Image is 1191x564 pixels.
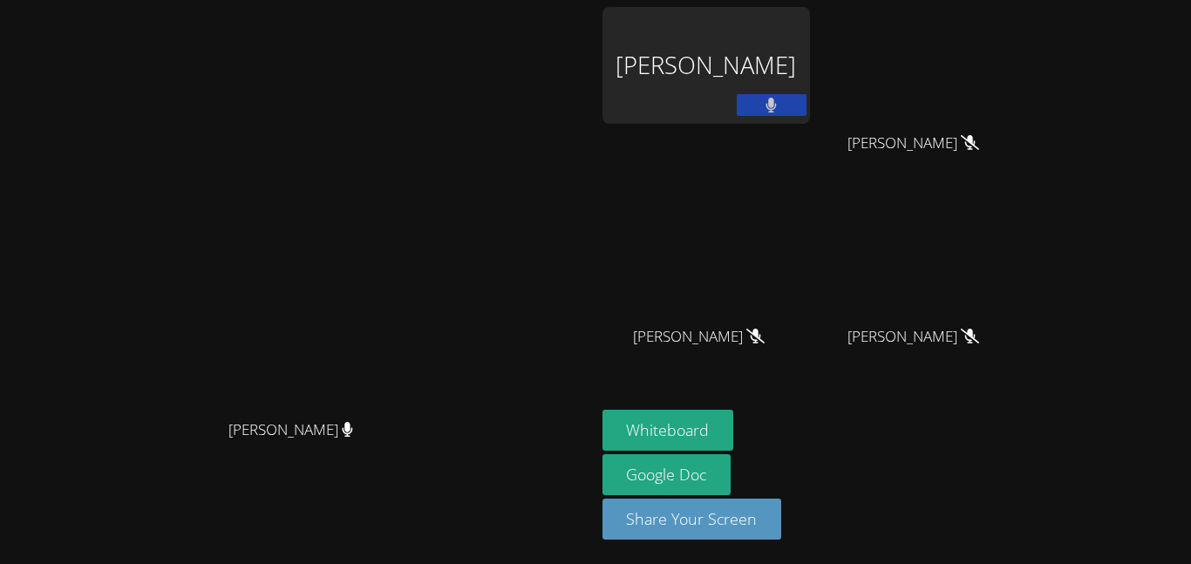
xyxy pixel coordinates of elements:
[228,418,353,443] span: [PERSON_NAME]
[847,131,979,156] span: [PERSON_NAME]
[602,499,782,540] button: Share Your Screen
[602,454,732,495] a: Google Doc
[602,7,810,124] div: [PERSON_NAME]
[602,410,734,451] button: Whiteboard
[633,324,765,350] span: [PERSON_NAME]
[847,324,979,350] span: [PERSON_NAME]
